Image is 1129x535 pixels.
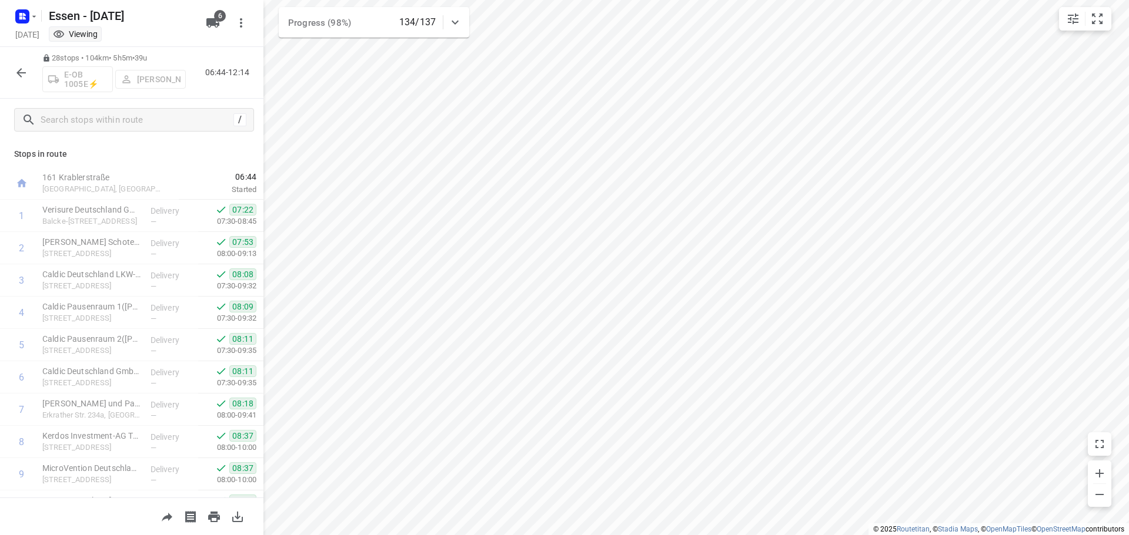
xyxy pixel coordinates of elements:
[215,365,227,377] svg: Done
[179,510,202,521] span: Print shipping labels
[42,377,141,389] p: Am Karlshof 10, Düsseldorf
[42,171,165,183] p: 161 Krablerstraße
[198,312,256,324] p: 07:30-09:32
[42,216,141,227] p: Balcke-[STREET_ADDRESS]
[151,366,194,378] p: Delivery
[151,302,194,314] p: Delivery
[151,476,156,484] span: —
[19,210,24,221] div: 1
[229,333,256,345] span: 08:11
[19,404,24,415] div: 7
[151,463,194,475] p: Delivery
[19,243,24,254] div: 2
[151,282,156,291] span: —
[202,510,226,521] span: Print route
[14,148,249,160] p: Stops in route
[19,436,24,447] div: 8
[226,510,249,521] span: Download route
[399,15,436,29] p: 134/137
[215,333,227,345] svg: Done
[42,409,141,421] p: Erkrather Str. 234a, Düsseldorf
[1085,7,1109,31] button: Fit zoom
[233,113,246,126] div: /
[135,53,147,62] span: 39u
[151,411,156,420] span: —
[19,307,24,318] div: 4
[151,237,194,249] p: Delivery
[42,268,141,280] p: Caldic Deutschland LKW-Zufahrt Tor 4(Dana Brostowicz)
[155,510,179,521] span: Share route
[198,442,256,453] p: 08:00-10:00
[42,333,141,345] p: Caldic Pausenraum 2([PERSON_NAME])
[198,409,256,421] p: 08:00-09:41
[42,312,141,324] p: Am Karlshof 10, Düsseldorf
[151,431,194,443] p: Delivery
[229,236,256,248] span: 07:53
[151,314,156,323] span: —
[229,301,256,312] span: 08:09
[938,525,978,533] a: Stadia Maps
[198,377,256,389] p: 07:30-09:35
[19,339,24,351] div: 5
[986,525,1031,533] a: OpenMapTiles
[19,469,24,480] div: 9
[198,248,256,260] p: 08:00-09:13
[279,7,469,38] div: Progress (98%)134/137
[229,430,256,442] span: 08:37
[229,398,256,409] span: 08:18
[229,268,256,280] span: 08:08
[42,248,141,260] p: Grafenberger Allee 337b, Düsseldorf
[215,398,227,409] svg: Done
[1037,525,1085,533] a: OpenStreetMap
[19,372,24,383] div: 6
[179,184,256,196] p: Started
[229,494,256,506] span: 08:55
[198,216,256,227] p: 07:30-08:45
[198,345,256,356] p: 07:30-09:35
[214,10,226,22] span: 6
[179,171,256,183] span: 06:44
[151,217,156,226] span: —
[151,205,194,217] p: Delivery
[132,53,135,62] span: •
[42,462,141,474] p: MicroVention Deutschland GmbH(Michaela Dennhoven)
[42,474,141,486] p: Moskauer Str. 27, Düsseldorf
[19,275,24,286] div: 3
[151,399,194,410] p: Delivery
[42,345,141,356] p: Am Karlshof 10, Düsseldorf
[215,494,227,506] svg: Done
[288,18,351,28] span: Progress (98%)
[1059,7,1111,31] div: small contained button group
[42,183,165,195] p: [GEOGRAPHIC_DATA], [GEOGRAPHIC_DATA]
[42,430,141,442] p: Kerdos Investment-AG TGV(Moritz Counil)
[151,270,194,281] p: Delivery
[42,365,141,377] p: Caldic Deutschland GmbH(Dana Brostowicz)
[229,365,256,377] span: 08:11
[873,525,1124,533] li: © 2025 , © , © © contributors
[215,268,227,280] svg: Done
[42,53,186,64] p: 28 stops • 104km • 5h5m
[229,204,256,216] span: 07:22
[205,66,254,79] p: 06:44-12:14
[215,430,227,442] svg: Done
[215,462,227,474] svg: Done
[42,204,141,216] p: Verisure Deutschland GmbH([PERSON_NAME])
[229,11,253,35] button: More
[151,379,156,388] span: —
[42,236,141,248] p: HSMV - Hansen Schotenroehr Müller Voets Partnerschaftsgesellschaft mbB(Beate Koch)
[42,494,141,506] p: SEMTRIX GmbH - Düsseldorf(Jan Kuhl)
[42,280,141,292] p: Ronsdorfer Str. 92, Düsseldorf
[198,474,256,486] p: 08:00-10:00
[229,462,256,474] span: 08:37
[151,443,156,452] span: —
[215,204,227,216] svg: Done
[151,334,194,346] p: Delivery
[151,496,194,507] p: Delivery
[42,398,141,409] p: Hartmann, Mathias und Partner(Tina Jacobs)
[198,280,256,292] p: 07:30-09:32
[42,442,141,453] p: Moskauer Str. 25, Düsseldorf
[41,111,233,129] input: Search stops within route
[151,250,156,258] span: —
[201,11,225,35] button: 6
[53,28,98,40] div: You are currently in view mode. To make any changes, go to edit project.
